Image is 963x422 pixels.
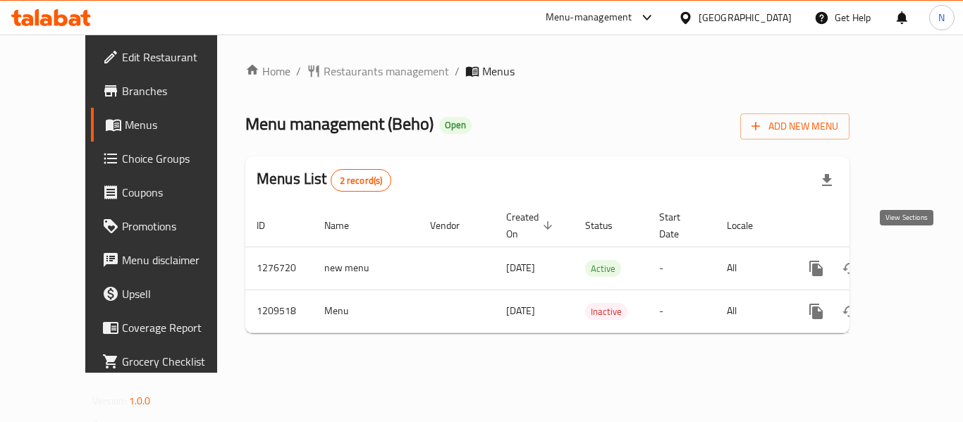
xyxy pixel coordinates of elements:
[506,259,535,277] span: [DATE]
[716,247,788,290] td: All
[257,217,283,234] span: ID
[699,10,792,25] div: [GEOGRAPHIC_DATA]
[129,392,151,410] span: 1.0.0
[546,9,632,26] div: Menu-management
[122,150,235,167] span: Choice Groups
[245,63,849,80] nav: breadcrumb
[585,304,627,320] span: Inactive
[585,217,631,234] span: Status
[91,243,246,277] a: Menu disclaimer
[122,285,235,302] span: Upsell
[788,204,946,247] th: Actions
[331,174,391,187] span: 2 record(s)
[938,10,945,25] span: N
[810,163,844,197] div: Export file
[752,118,838,135] span: Add New Menu
[716,290,788,333] td: All
[91,311,246,345] a: Coverage Report
[91,142,246,175] a: Choice Groups
[331,169,392,192] div: Total records count
[91,277,246,311] a: Upsell
[125,116,235,133] span: Menus
[324,63,449,80] span: Restaurants management
[245,108,434,139] span: Menu management ( Beho )
[799,252,833,285] button: more
[122,252,235,268] span: Menu disclaimer
[324,217,367,234] span: Name
[439,119,472,131] span: Open
[430,217,478,234] span: Vendor
[92,392,127,410] span: Version:
[482,63,515,80] span: Menus
[91,74,246,108] a: Branches
[439,117,472,134] div: Open
[455,63,460,80] li: /
[506,209,557,242] span: Created On
[313,290,419,333] td: Menu
[585,261,621,277] span: Active
[122,218,235,235] span: Promotions
[122,353,235,370] span: Grocery Checklist
[727,217,771,234] span: Locale
[307,63,449,80] a: Restaurants management
[245,247,313,290] td: 1276720
[648,247,716,290] td: -
[245,290,313,333] td: 1209518
[91,209,246,243] a: Promotions
[296,63,301,80] li: /
[122,82,235,99] span: Branches
[799,294,833,328] button: more
[648,290,716,333] td: -
[740,113,849,139] button: Add New Menu
[313,247,419,290] td: new menu
[91,345,246,378] a: Grocery Checklist
[659,209,699,242] span: Start Date
[585,303,627,320] div: Inactive
[91,108,246,142] a: Menus
[122,184,235,201] span: Coupons
[585,260,621,277] div: Active
[257,168,391,192] h2: Menus List
[91,175,246,209] a: Coupons
[833,294,867,328] button: Change Status
[91,40,246,74] a: Edit Restaurant
[506,302,535,320] span: [DATE]
[122,49,235,66] span: Edit Restaurant
[833,252,867,285] button: Change Status
[245,63,290,80] a: Home
[245,204,946,333] table: enhanced table
[122,319,235,336] span: Coverage Report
